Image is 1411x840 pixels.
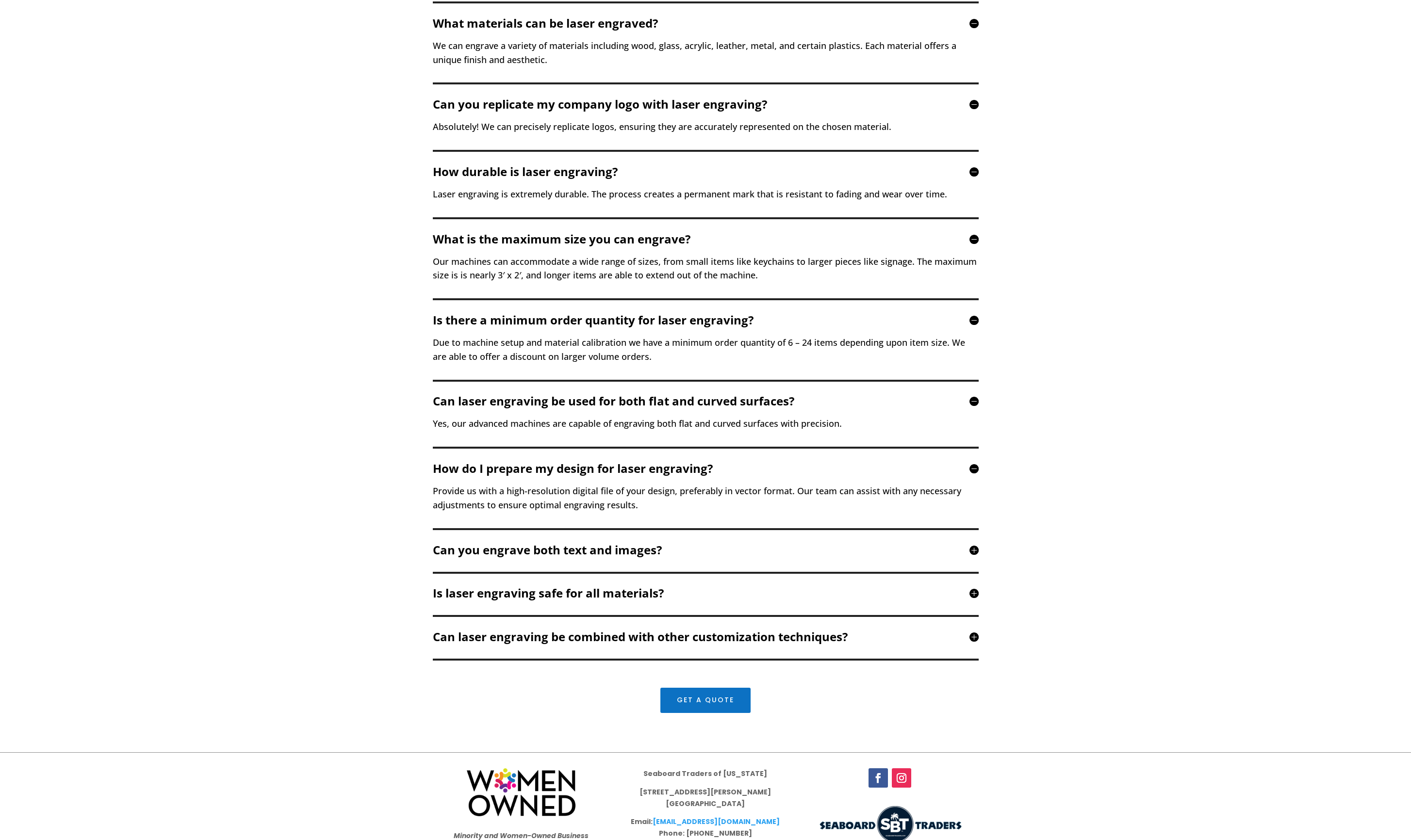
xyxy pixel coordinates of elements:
[433,631,979,643] h5: Can laser engraving be combined with other customization techniques?
[892,768,911,788] a: Follow on Instagram
[653,817,780,826] a: [EMAIL_ADDRESS][DOMAIN_NAME]
[433,587,979,599] h5: Is laser engraving safe for all materials?
[433,39,979,67] p: We can engrave a variety of materials including wood, glass, acrylic, leather, metal, and certain...
[628,768,783,787] p: Seaboard Traders of [US_STATE]
[433,544,979,556] h5: Can you engrave both text and images?
[628,816,783,840] p: Email: Phone: [PHONE_NUMBER]
[433,255,979,283] p: Our machines can accommodate a wide range of sizes, from small items like keychains to larger pie...
[467,768,575,816] img: women-owned-logo
[433,314,979,326] h5: Is there a minimum order quantity for laser engraving?
[433,98,979,110] h5: Can you replicate my company logo with laser engraving?
[433,417,979,431] p: Yes, our advanced machines are capable of engraving both flat and curved surfaces with precision.
[433,484,979,512] p: Provide us with a high-resolution digital file of your design, preferably in vector format. Our t...
[433,187,979,201] p: Laser engraving is extremely durable. The process creates a permanent mark that is resistant to f...
[628,787,783,817] p: [STREET_ADDRESS][PERSON_NAME] [GEOGRAPHIC_DATA]
[433,336,979,364] p: Due to machine setup and material calibration we have a minimum order quantity of 6 – 24 items de...
[433,166,979,178] h5: How durable is laser engraving?
[433,463,979,474] h5: How do I prepare my design for laser engraving?
[433,17,979,29] h5: What materials can be laser engraved?
[433,233,979,245] h5: What is the maximum size you can engrave?
[433,395,979,407] h5: Can laser engraving be used for both flat and curved surfaces?
[660,688,751,713] a: Get a Quote
[433,120,979,134] p: Absolutely! We can precisely replicate logos, ensuring they are accurately represented on the cho...
[869,768,888,788] a: Follow on Facebook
